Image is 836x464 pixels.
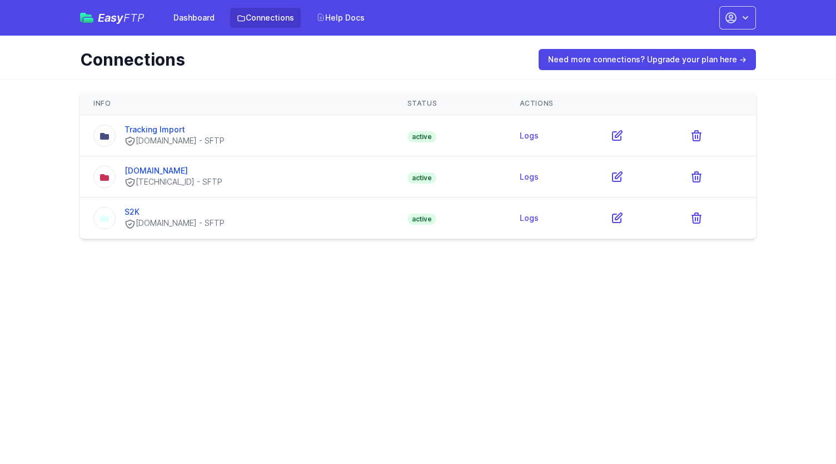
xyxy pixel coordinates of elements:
[506,92,756,115] th: Actions
[539,49,756,70] a: Need more connections? Upgrade your plan here →
[125,135,225,147] div: [DOMAIN_NAME] - SFTP
[125,166,188,175] a: [DOMAIN_NAME]
[80,12,145,23] a: EasyFTP
[520,172,539,181] a: Logs
[80,50,523,70] h1: Connections
[520,131,539,140] a: Logs
[123,11,145,24] span: FTP
[125,125,185,134] a: Tracking Import
[98,12,145,23] span: Easy
[520,213,539,223] a: Logs
[394,92,506,115] th: Status
[167,8,221,28] a: Dashboard
[407,172,436,184] span: active
[80,13,93,23] img: easyftp_logo.png
[407,214,436,225] span: active
[125,176,222,188] div: [TECHNICAL_ID] - SFTP
[310,8,371,28] a: Help Docs
[230,8,301,28] a: Connections
[407,131,436,142] span: active
[80,92,394,115] th: Info
[125,218,225,229] div: [DOMAIN_NAME] - SFTP
[125,207,140,216] a: S2K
